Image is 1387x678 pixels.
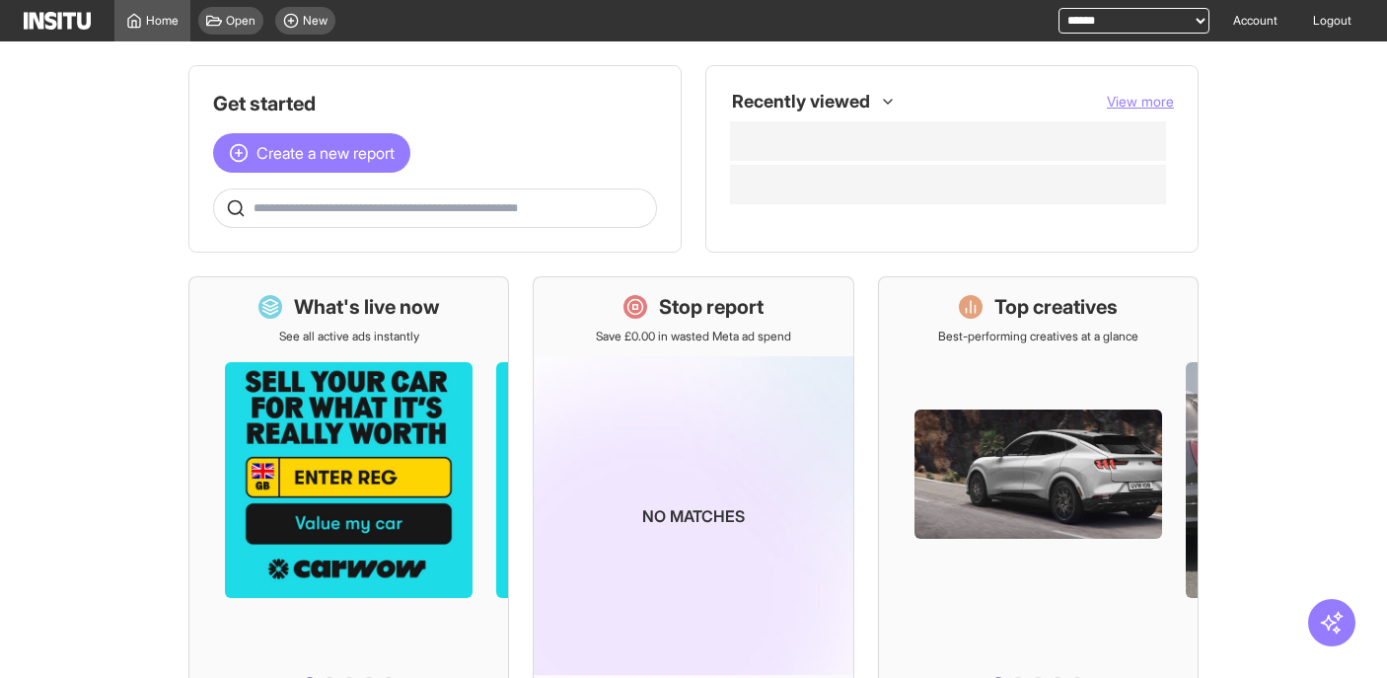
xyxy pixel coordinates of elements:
[213,90,657,117] h1: Get started
[256,141,395,165] span: Create a new report
[303,13,328,29] span: New
[994,293,1118,321] h1: Top creatives
[226,13,255,29] span: Open
[294,293,440,321] h1: What's live now
[24,12,91,30] img: Logo
[642,504,745,528] p: No matches
[659,293,764,321] h1: Stop report
[146,13,179,29] span: Home
[596,329,791,344] p: Save £0.00 in wasted Meta ad spend
[213,133,410,173] button: Create a new report
[279,329,419,344] p: See all active ads instantly
[1107,93,1174,110] span: View more
[1107,92,1174,112] button: View more
[534,356,852,675] img: coming-soon-gradient_kfitwp.png
[938,329,1138,344] p: Best-performing creatives at a glance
